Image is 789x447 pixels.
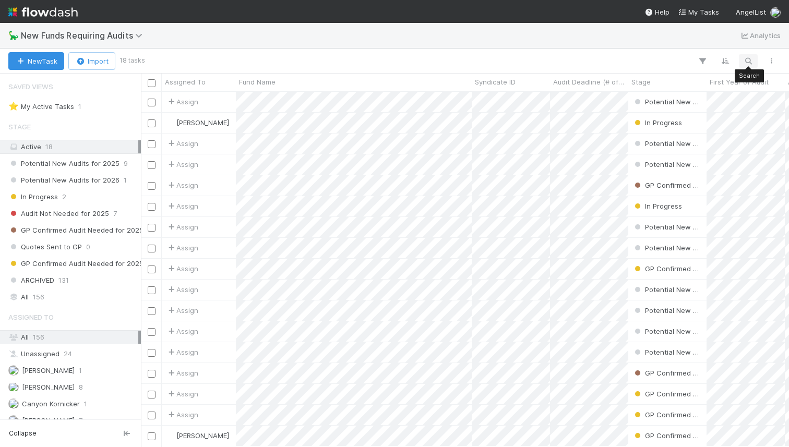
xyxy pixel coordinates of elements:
[45,142,53,151] span: 18
[632,284,701,295] div: Potential New Audits for 2025
[148,245,156,252] input: Toggle Row Selected
[553,77,626,87] span: Audit Deadline (# of day post year end)
[166,222,198,232] div: Assign
[632,347,701,357] div: Potential New Audits for 2025
[148,203,156,211] input: Toggle Row Selected
[770,7,781,18] img: avatar_0a9e60f7-03da-485c-bb15-a40c44fcec20.png
[148,349,156,357] input: Toggle Row Selected
[148,328,156,336] input: Toggle Row Selected
[632,117,682,128] div: In Progress
[166,305,198,316] span: Assign
[124,157,128,170] span: 9
[148,161,156,169] input: Toggle Row Selected
[166,243,198,253] span: Assign
[166,409,198,420] span: Assign
[68,52,115,70] button: Import
[8,76,53,97] span: Saved Views
[22,400,80,408] span: Canyon Kornicker
[8,347,138,360] div: Unassigned
[632,326,701,336] div: Potential New Audits for 2025
[678,7,719,17] a: My Tasks
[166,284,198,295] span: Assign
[176,118,229,127] span: [PERSON_NAME]
[58,274,69,287] span: 131
[148,412,156,419] input: Toggle Row Selected
[632,430,701,441] div: GP Confirmed Audit Needed for 2025 - Auditor Selected
[632,285,744,294] span: Potential New Audits for 2025
[632,244,744,252] span: Potential New Audits for 2025
[165,77,206,87] span: Assigned To
[148,224,156,232] input: Toggle Row Selected
[8,331,138,344] div: All
[79,364,82,377] span: 1
[739,29,781,42] a: Analytics
[736,8,766,16] span: AngelList
[84,397,87,410] span: 1
[148,119,156,127] input: Toggle Row Selected
[632,159,701,170] div: Potential New Audits for 2025
[176,431,229,440] span: [PERSON_NAME]
[632,348,744,356] span: Potential New Audits for 2025
[8,382,19,392] img: avatar_34f05275-b011-483d-b245-df8db41250f6.png
[239,77,276,87] span: Fund Name
[148,370,156,378] input: Toggle Row Selected
[124,174,127,187] span: 1
[8,157,119,170] span: Potential New Audits for 2025
[22,383,75,391] span: [PERSON_NAME]
[632,96,701,107] div: Potential New Audits for 2025
[644,7,670,17] div: Help
[632,305,701,316] div: Potential New Audits for 2025
[8,3,78,21] img: logo-inverted-e16ddd16eac7371096b0.svg
[148,99,156,106] input: Toggle Row Selected
[166,138,198,149] span: Assign
[678,8,719,16] span: My Tasks
[632,138,701,149] div: Potential New Audits for 2026
[166,159,198,170] span: Assign
[8,224,211,237] span: GP Confirmed Audit Needed for 2025 - Requested Quotes
[632,202,682,210] span: In Progress
[148,140,156,148] input: Toggle Row Selected
[22,366,75,374] span: [PERSON_NAME]
[8,140,138,153] div: Active
[166,347,198,357] span: Assign
[166,118,175,127] img: avatar_c0d2ec3f-77e2-40ea-8107-ee7bdb5edede.png
[166,326,198,336] span: Assign
[8,31,19,40] span: 🦕
[632,409,701,420] div: GP Confirmed Audit Needed for 2025 - Auditor Selected
[148,265,156,273] input: Toggle Row Selected
[166,368,198,378] span: Assign
[33,291,44,304] span: 156
[166,180,198,190] span: Assign
[62,190,66,203] span: 2
[22,416,75,425] span: [PERSON_NAME]
[8,257,205,270] span: GP Confirmed Audit Needed for 2025 - Auditor Selected
[8,240,82,253] span: Quotes Sent to GP
[632,139,744,148] span: Potential New Audits for 2026
[113,207,117,220] span: 7
[78,100,81,113] span: 1
[33,333,44,341] span: 156
[632,263,701,274] div: GP Confirmed Audit Needed for 2025 - Auditor Selected
[8,398,19,409] img: avatar_d1f4bd1b-0b26-4d9b-b8ad-69b413583d95.png
[8,307,54,328] span: Assigned To
[21,30,148,41] span: New Funds Requiring Audits
[8,415,19,426] img: avatar_4aa8e4fd-f2b7-45ba-a6a5-94a913ad1fe4.png
[632,98,744,106] span: Potential New Audits for 2025
[8,190,58,203] span: In Progress
[166,117,229,128] div: [PERSON_NAME]
[8,365,19,376] img: avatar_628a5c20-041b-43d3-a441-1958b262852b.png
[8,102,19,111] span: ⭐
[148,307,156,315] input: Toggle Row Selected
[632,222,701,232] div: Potential New Audits for 2025
[166,201,198,211] span: Assign
[166,431,175,440] img: avatar_0a9e60f7-03da-485c-bb15-a40c44fcec20.png
[8,291,138,304] div: All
